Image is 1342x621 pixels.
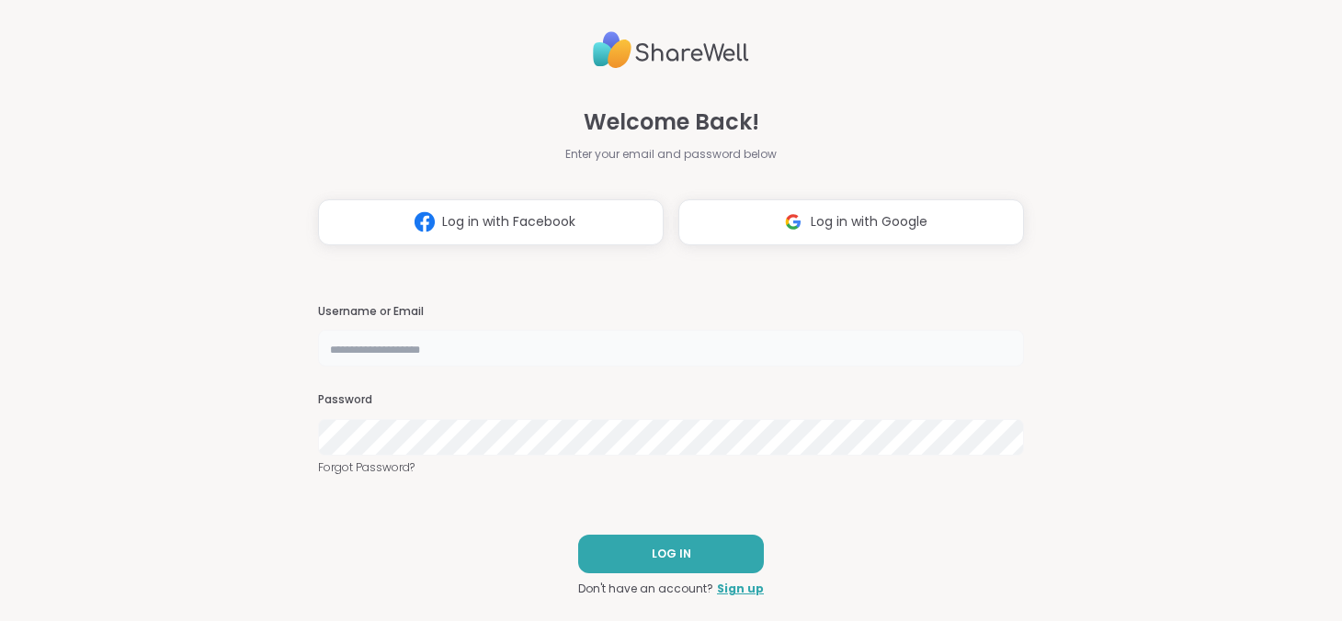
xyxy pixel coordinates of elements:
[652,546,691,562] span: LOG IN
[578,535,764,573] button: LOG IN
[407,205,442,239] img: ShareWell Logomark
[578,581,713,597] span: Don't have an account?
[565,146,777,163] span: Enter your email and password below
[811,212,927,231] span: Log in with Google
[318,199,664,245] button: Log in with Facebook
[678,199,1024,245] button: Log in with Google
[318,459,1024,476] a: Forgot Password?
[318,304,1024,320] h3: Username or Email
[593,24,749,76] img: ShareWell Logo
[318,392,1024,408] h3: Password
[776,205,811,239] img: ShareWell Logomark
[717,581,764,597] a: Sign up
[584,106,759,139] span: Welcome Back!
[442,212,575,231] span: Log in with Facebook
